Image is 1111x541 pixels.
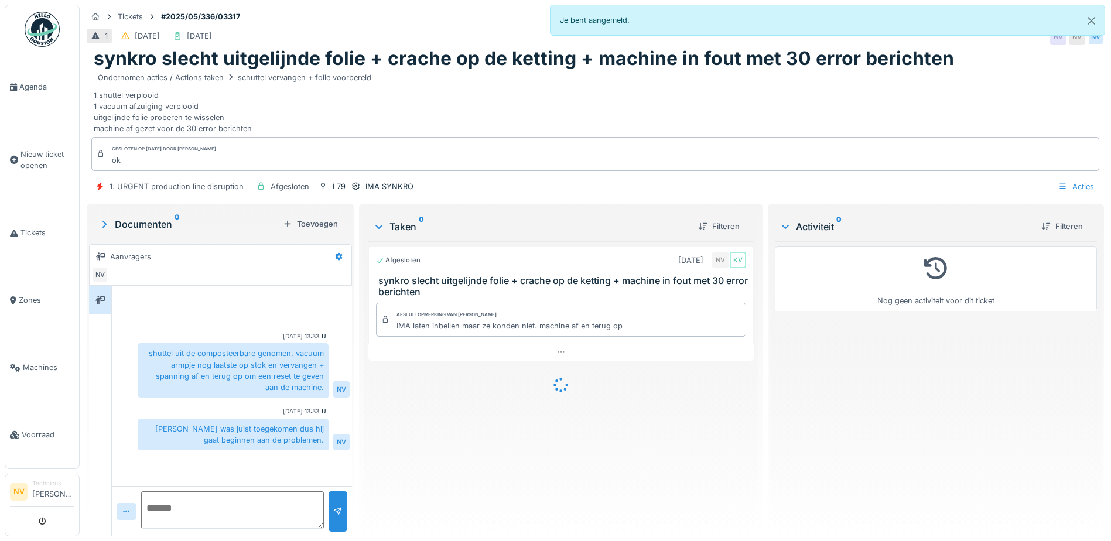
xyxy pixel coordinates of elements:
[283,332,319,341] div: [DATE] 13:33
[278,216,343,232] div: Toevoegen
[333,381,350,398] div: NV
[1078,5,1105,36] button: Close
[693,218,744,234] div: Filteren
[94,47,954,70] h1: synkro slecht uitgelijnde folie + crache op de ketting + machine in fout met 30 error berichten
[1037,218,1088,234] div: Filteren
[333,434,350,450] div: NV
[156,11,245,22] strong: #2025/05/336/03317
[1069,29,1085,45] div: NV
[550,5,1106,36] div: Je bent aangemeld.
[10,483,28,501] li: NV
[25,12,60,47] img: Badge_color-CXgf-gQk.svg
[19,81,74,93] span: Agenda
[98,72,371,83] div: Ondernomen acties / Actions taken schuttel vervangen + folie voorbereid
[138,343,329,398] div: shuttel uit de composteerbare genomen. vacuum armpje nog laatste op stok en vervangen + spanning ...
[112,145,216,153] div: Gesloten op [DATE] door [PERSON_NAME]
[5,121,79,199] a: Nieuw ticket openen
[135,30,160,42] div: [DATE]
[378,275,748,297] h3: synkro slecht uitgelijnde folie + crache op de ketting + machine in fout met 30 error berichten
[1053,178,1099,195] div: Acties
[110,181,244,192] div: 1. URGENT production line disruption
[19,295,74,306] span: Zones
[5,53,79,121] a: Agenda
[780,220,1032,234] div: Activiteit
[5,334,79,401] a: Machines
[5,266,79,334] a: Zones
[283,407,319,416] div: [DATE] 13:33
[32,479,74,488] div: Technicus
[678,255,703,266] div: [DATE]
[782,252,1089,306] div: Nog geen activiteit voor dit ticket
[20,227,74,238] span: Tickets
[32,479,74,504] li: [PERSON_NAME]
[712,252,729,268] div: NV
[396,311,497,319] div: Afsluit opmerking van [PERSON_NAME]
[1088,29,1104,45] div: NV
[187,30,212,42] div: [DATE]
[271,181,309,192] div: Afgesloten
[396,320,623,331] div: IMA laten inbellen maar ze konden niet. machine af en terug op
[20,149,74,171] span: Nieuw ticket openen
[94,70,1097,135] div: 1 shuttel verplooid 1 vacuum afzuiging verplooid uitgelijnde folie proberen te wisselen machine a...
[22,429,74,440] span: Voorraad
[322,332,326,341] div: U
[1050,29,1066,45] div: NV
[110,251,151,262] div: Aanvragers
[836,220,842,234] sup: 0
[376,255,421,265] div: Afgesloten
[5,401,79,468] a: Voorraad
[105,30,108,42] div: 1
[5,199,79,266] a: Tickets
[373,220,689,234] div: Taken
[365,181,413,192] div: IMA SYNKRO
[112,155,216,166] div: ok
[333,181,346,192] div: L79
[138,419,329,450] div: [PERSON_NAME] was juist toegekomen dus hij gaat beginnen aan de problemen.
[175,217,180,231] sup: 0
[98,217,278,231] div: Documenten
[118,11,143,22] div: Tickets
[10,479,74,507] a: NV Technicus[PERSON_NAME]
[23,362,74,373] span: Machines
[92,266,108,283] div: NV
[419,220,424,234] sup: 0
[322,407,326,416] div: U
[730,252,746,268] div: KV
